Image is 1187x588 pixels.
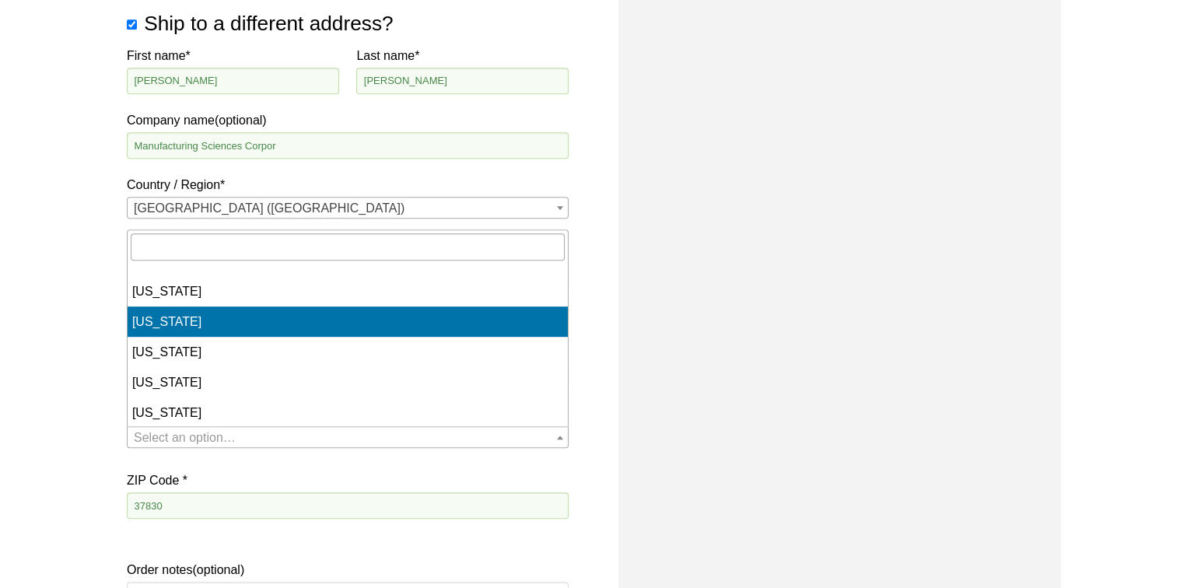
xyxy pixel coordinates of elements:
[127,19,137,30] input: Ship to a different address?
[127,426,569,448] span: State
[128,198,568,219] span: United States (US)
[128,276,568,306] li: [US_STATE]
[128,397,568,428] li: [US_STATE]
[127,45,339,66] label: First name
[127,559,569,580] label: Order notes
[134,431,236,444] span: Select an option…
[127,470,569,491] label: ZIP Code
[215,114,267,127] span: (optional)
[128,337,568,367] li: [US_STATE]
[144,12,393,35] span: Ship to a different address?
[127,197,569,219] span: Country / Region
[128,306,568,337] li: [US_STATE]
[127,174,569,195] label: Country / Region
[128,367,568,397] li: [US_STATE]
[192,563,244,576] span: (optional)
[356,45,569,66] label: Last name
[127,45,569,131] label: Company name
